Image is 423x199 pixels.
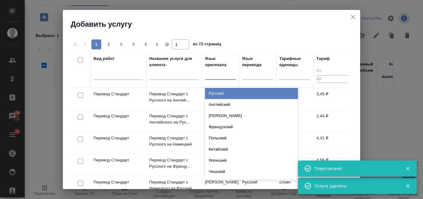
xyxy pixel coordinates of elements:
[149,135,199,147] p: Перевод Стандарт с Русского на Немецкий
[94,135,143,141] p: Перевод Стандарт
[149,113,199,125] p: Перевод Стандарт с Английского на Рус...
[94,56,115,62] div: Вид работ
[104,41,114,47] span: 2
[242,56,273,68] div: Язык перевода
[205,121,298,133] div: Французский
[205,166,298,177] div: Чешский
[94,179,143,185] p: Перевод Стандарт
[239,176,276,198] td: Русский
[149,56,199,68] div: Название услуги для клиента
[202,88,239,110] td: Русский
[202,110,239,132] td: Английский
[313,110,351,132] td: 2,44 ₽
[94,91,143,97] p: Перевод Стандарт
[141,41,151,47] span: 5
[129,39,138,49] button: 4
[314,183,396,189] div: Услуги удалены
[313,88,351,110] td: 3,45 ₽
[149,91,199,103] p: Перевод Стандарт с Русского на Англий...
[202,154,239,176] td: Русский
[116,39,126,49] button: 3
[314,165,396,172] div: Пересчитано!
[205,133,298,144] div: Польский
[205,56,236,68] div: Язык оригинала
[313,154,351,176] td: 4,56 ₽
[205,155,298,166] div: Японский
[116,41,126,47] span: 3
[205,144,298,155] div: Китайский
[205,88,298,99] div: Русский
[94,113,143,119] p: Перевод Стандарт
[94,157,143,163] p: Перевод Стандарт
[348,12,358,22] button: close
[71,19,360,29] h2: Добавить услугу
[316,75,347,83] input: До
[205,99,298,110] div: Английский
[193,40,221,49] span: из 73 страниц
[313,132,351,154] td: 4,31 ₽
[202,176,239,198] td: [PERSON_NAME]
[401,183,414,189] button: Закрыть
[205,177,298,188] div: Сербский
[149,157,199,170] p: Перевод Стандарт с Русского на Францу...
[279,56,310,68] div: Тарифные единицы
[316,67,347,75] input: От
[129,41,138,47] span: 4
[276,176,313,198] td: слово
[205,110,298,121] div: [PERSON_NAME]
[149,179,199,192] p: Перевод Стандарт с Немецкого на Русский
[104,39,114,49] button: 2
[202,132,239,154] td: Русский
[401,166,414,171] button: Закрыть
[316,56,330,62] div: Тариф
[141,39,151,49] button: 5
